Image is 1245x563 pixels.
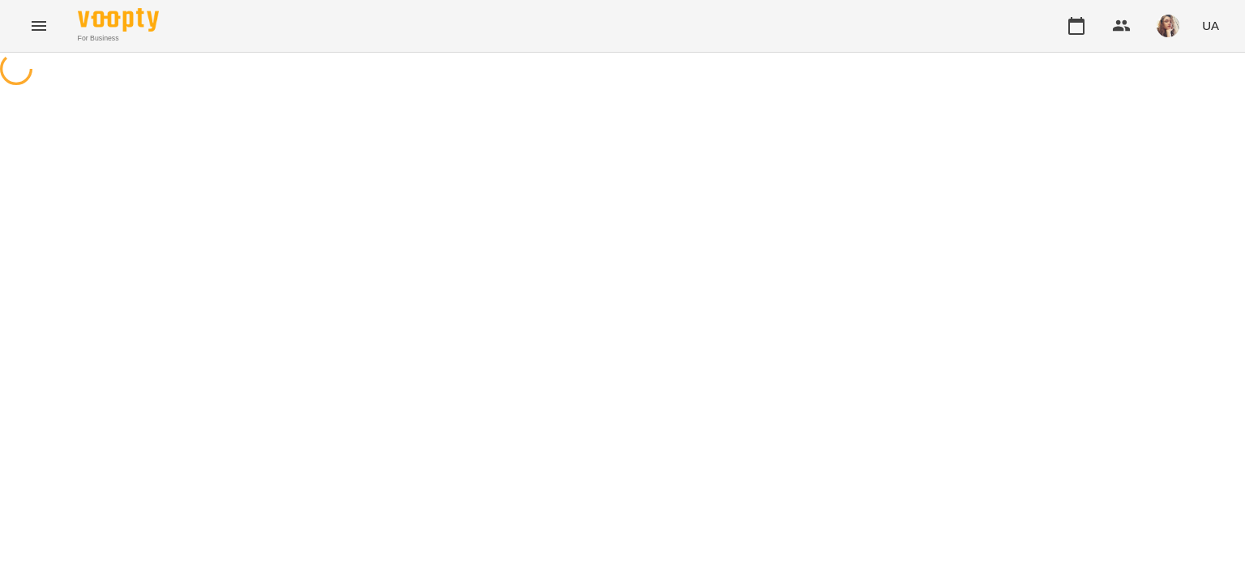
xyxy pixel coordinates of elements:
[1157,15,1179,37] img: 81cb2171bfcff7464404e752be421e56.JPG
[78,33,159,44] span: For Business
[1202,17,1219,34] span: UA
[78,8,159,32] img: Voopty Logo
[19,6,58,45] button: Menu
[1196,11,1226,41] button: UA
